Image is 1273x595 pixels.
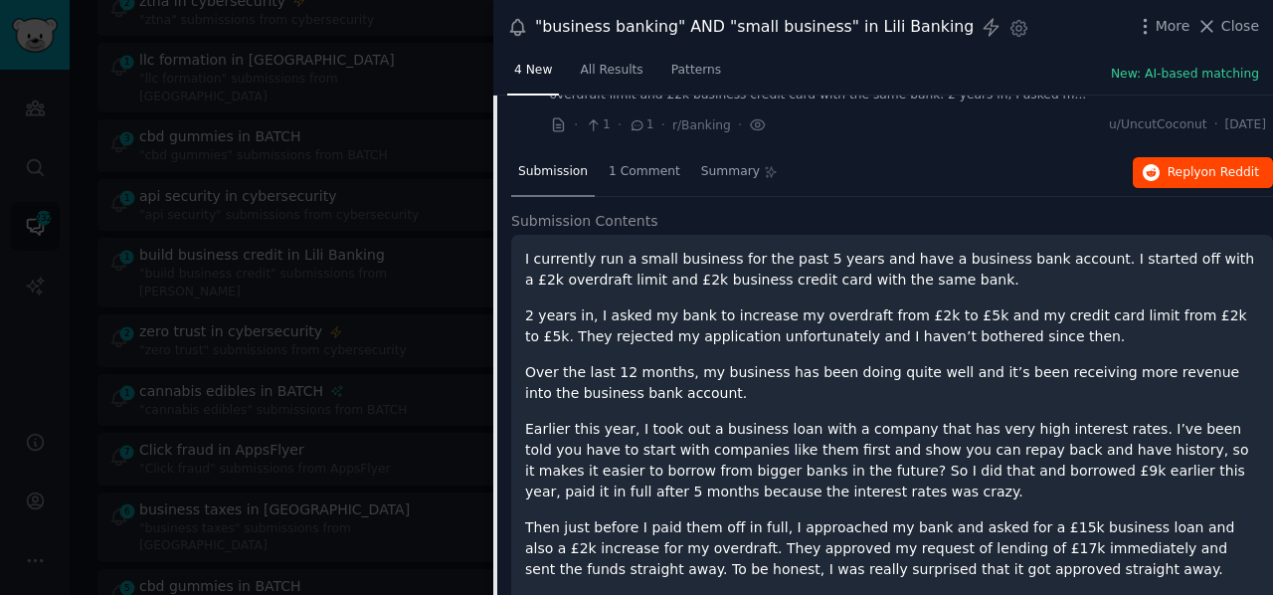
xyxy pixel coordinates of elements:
[1168,164,1259,182] span: Reply
[1111,66,1259,84] button: New: AI-based matching
[525,305,1259,347] p: 2 years in, I asked my bank to increase my overdraft from £2k to £5k and my credit card limit fro...
[518,163,588,181] span: Submission
[1135,16,1190,37] button: More
[507,55,559,96] a: 4 New
[525,517,1259,580] p: Then just before I paid them off in full, I approached my bank and asked for a £15k business loan...
[525,249,1259,291] p: I currently run a small business for the past 5 years and have a business bank account. I started...
[525,362,1259,404] p: Over the last 12 months, my business has been doing quite well and it’s been receiving more reven...
[511,211,658,232] span: Submission Contents
[535,15,974,40] div: "business banking" AND "small business" in Lili Banking
[525,419,1259,502] p: Earlier this year, I took out a business loan with a company that has very high interest rates. I...
[609,163,680,181] span: 1 Comment
[1109,116,1207,134] span: u/UncutCoconut
[1196,16,1259,37] button: Close
[574,114,578,135] span: ·
[671,62,721,80] span: Patterns
[1225,116,1266,134] span: [DATE]
[514,62,552,80] span: 4 New
[629,116,653,134] span: 1
[1133,157,1273,189] button: Replyon Reddit
[661,114,665,135] span: ·
[738,114,742,135] span: ·
[1201,165,1259,179] span: on Reddit
[672,118,731,132] span: r/Banking
[1156,16,1190,37] span: More
[1221,16,1259,37] span: Close
[580,62,642,80] span: All Results
[701,163,760,181] span: Summary
[664,55,728,96] a: Patterns
[618,114,622,135] span: ·
[585,116,610,134] span: 1
[1214,116,1218,134] span: ·
[573,55,649,96] a: All Results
